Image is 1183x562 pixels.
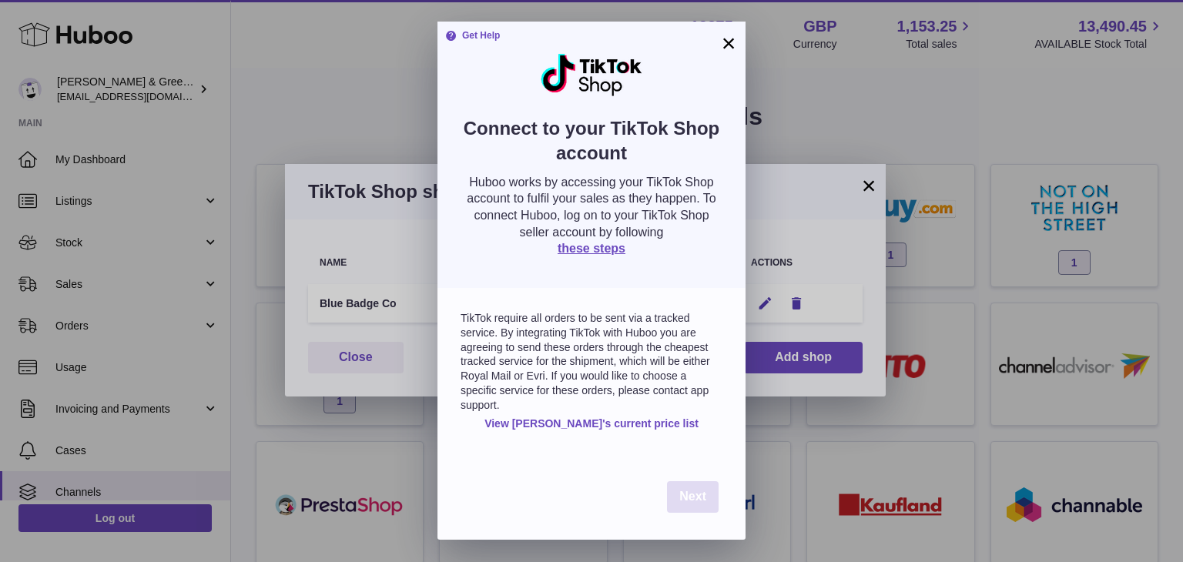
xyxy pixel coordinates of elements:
img: TikTokShop Logo [540,52,644,97]
a: View [PERSON_NAME]'s current price list [484,416,699,431]
button: Next [667,481,719,513]
p: TikTok require all orders to be sent via a tracked service. By integrating TikTok with Huboo you ... [461,311,722,413]
strong: Get Help [445,29,500,42]
h2: Connect to your TikTok Shop account [461,116,722,174]
p: Huboo works by accessing your TikTok Shop account to fulfil your sales as they happen. To connect... [461,174,722,240]
button: × [719,34,738,52]
span: Next [679,490,706,503]
a: these steps [558,242,625,255]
